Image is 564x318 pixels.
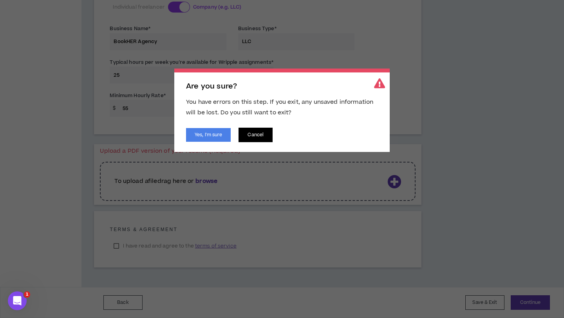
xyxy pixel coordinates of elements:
[24,291,30,298] span: 1
[239,128,273,142] button: Cancel
[186,128,231,142] button: Yes, I'm sure
[8,291,27,310] iframe: Intercom live chat
[186,82,378,91] h2: Are you sure?
[186,98,373,117] span: You have errors on this step. If you exit, any unsaved information will be lost. Do you still wan...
